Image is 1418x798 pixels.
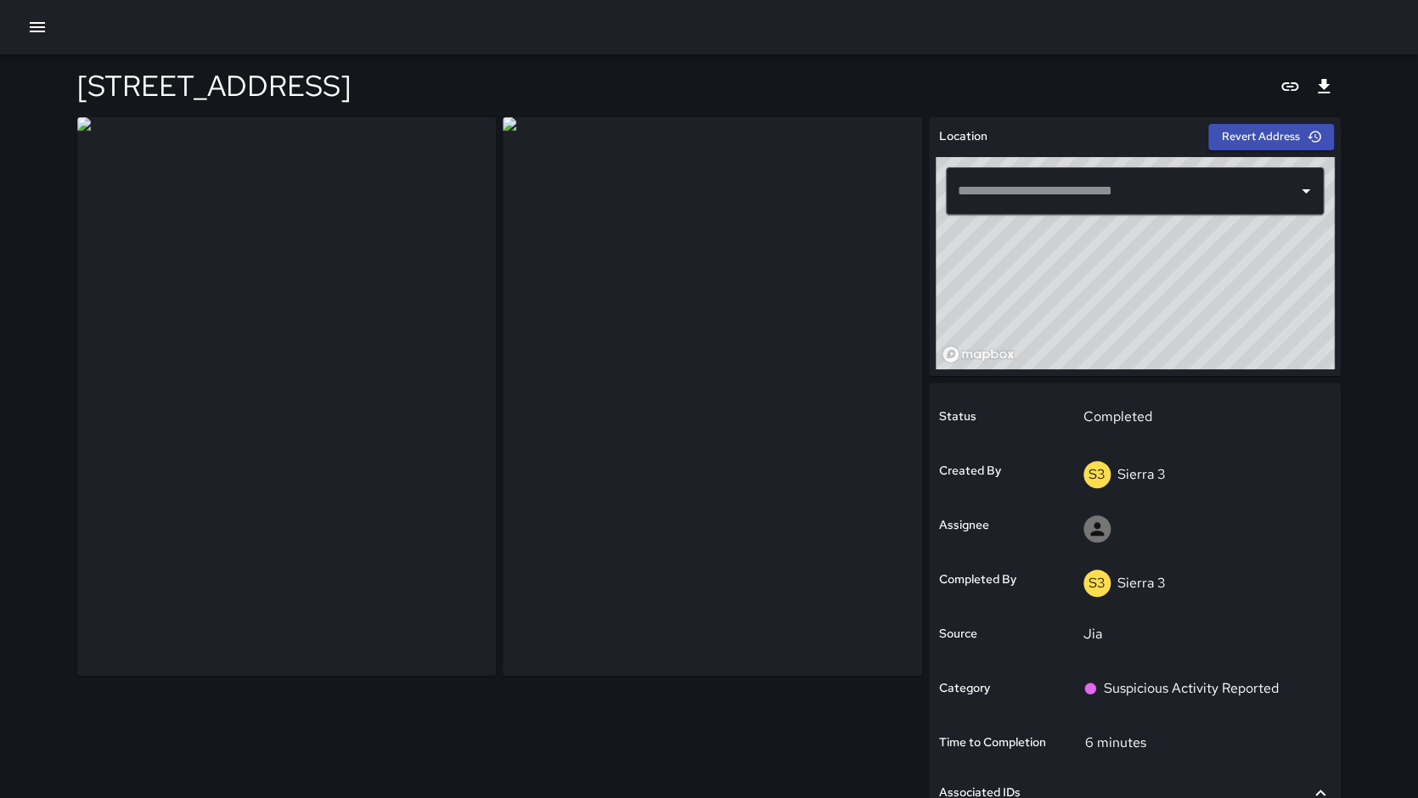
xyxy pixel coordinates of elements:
p: Jia [1083,624,1319,644]
h6: Status [939,407,976,426]
img: request_images%2Fca808160-97cb-11f0-9e91-2f1d545146a4 [503,117,921,676]
p: Sierra 3 [1117,465,1166,483]
p: 6 minutes [1085,733,1146,751]
p: S3 [1089,464,1106,485]
button: Copy link [1273,70,1307,104]
h6: Source [939,625,977,643]
p: S3 [1089,573,1106,593]
p: Sierra 3 [1117,574,1166,592]
button: Export [1307,70,1341,104]
h6: Created By [939,462,1001,480]
img: request_images%2Fc9774ec0-97cb-11f0-9e91-2f1d545146a4 [77,117,496,676]
p: Suspicious Activity Reported [1104,678,1279,699]
h6: Location [939,127,988,146]
button: Revert Address [1208,124,1334,150]
p: Completed [1083,407,1319,427]
h6: Time to Completion [939,733,1046,752]
h6: Assignee [939,516,989,535]
button: Open [1294,179,1318,203]
h6: Completed By [939,570,1016,589]
h4: [STREET_ADDRESS] [77,68,351,104]
h6: Category [939,679,990,698]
